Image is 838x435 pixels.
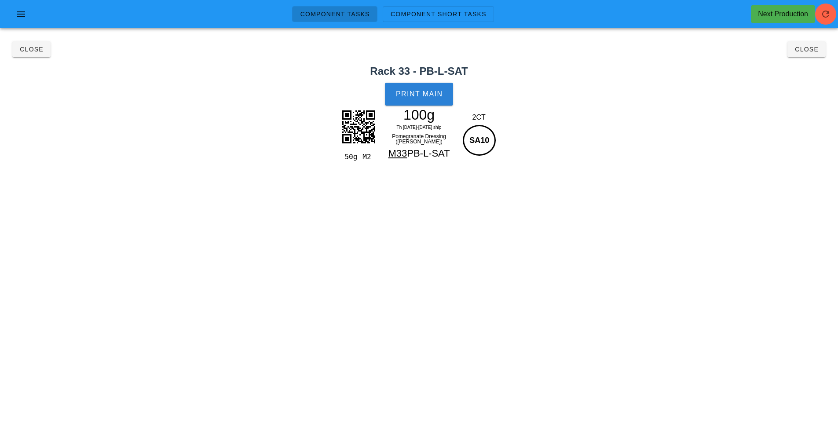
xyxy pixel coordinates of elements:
div: Next Production [758,9,808,19]
div: 100g [381,108,457,121]
span: Component Tasks [300,11,370,18]
button: Print Main [385,83,453,106]
h2: Rack 33 - PB-L-SAT [5,63,833,79]
span: PB-L-SAT [407,148,450,159]
span: Print Main [395,90,443,98]
a: Component Tasks [292,6,377,22]
div: Pomegranate Dressing ([PERSON_NAME]) [381,132,457,146]
span: M33 [388,148,407,159]
div: 50g [341,151,359,163]
span: Component Short Tasks [390,11,487,18]
img: k1IIH2PrBAyWpLpSK2Kin1Fpsg0SMZwEn9qMTQhbwS6ZKo89pqQZYSomUHkorK4qXKhxjMx6Y1NWQQMFQCy3KkgqVMW0Xt1Ei... [337,105,381,149]
span: Close [794,46,819,53]
div: 2CT [461,112,497,123]
a: Component Short Tasks [383,6,494,22]
div: SA10 [463,125,496,156]
button: Close [12,41,51,57]
button: Close [787,41,826,57]
span: Th [DATE]-[DATE] ship [397,125,442,130]
div: M2 [359,151,377,163]
span: Close [19,46,44,53]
